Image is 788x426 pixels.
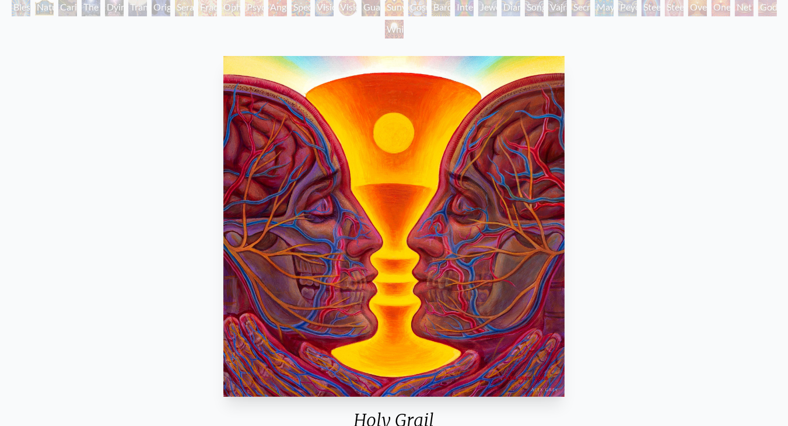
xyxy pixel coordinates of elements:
[385,20,404,39] div: White Light
[223,56,565,397] img: Holy-Grail-2008-Alex-Grey-watermarked.jpg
